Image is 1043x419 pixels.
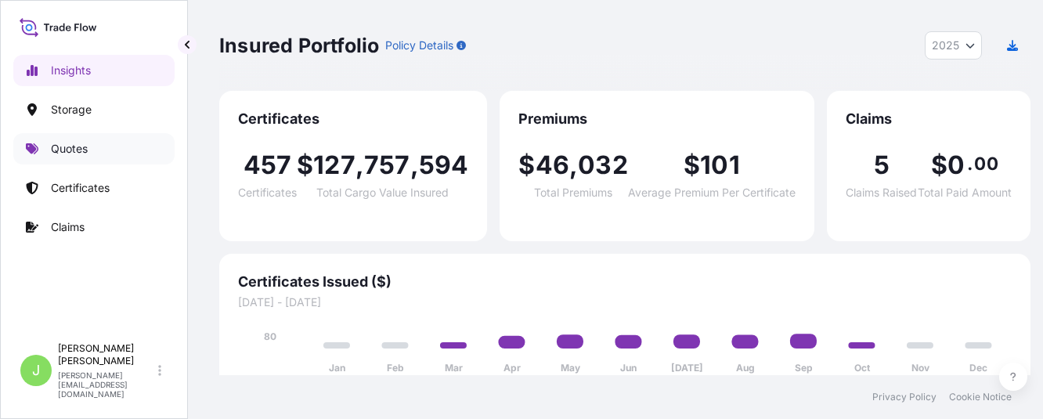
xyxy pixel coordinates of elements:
[846,110,1012,128] span: Claims
[932,38,959,53] span: 2025
[51,141,88,157] p: Quotes
[58,342,155,367] p: [PERSON_NAME] [PERSON_NAME]
[925,31,982,60] button: Year Selector
[561,362,581,374] tspan: May
[967,157,973,170] span: .
[854,362,871,374] tspan: Oct
[238,273,1012,291] span: Certificates Issued ($)
[911,362,930,374] tspan: Nov
[51,102,92,117] p: Storage
[684,153,700,178] span: $
[264,331,276,342] tspan: 80
[445,362,463,374] tspan: Mar
[620,362,637,374] tspan: Jun
[410,153,419,178] span: ,
[51,63,91,78] p: Insights
[518,110,795,128] span: Premiums
[51,219,85,235] p: Claims
[244,153,292,178] span: 457
[13,211,175,243] a: Claims
[795,362,813,374] tspan: Sep
[238,187,297,198] span: Certificates
[846,187,917,198] span: Claims Raised
[32,363,40,378] span: J
[974,157,998,170] span: 00
[518,153,535,178] span: $
[700,153,740,178] span: 101
[13,94,175,125] a: Storage
[329,362,345,374] tspan: Jan
[969,362,987,374] tspan: Dec
[931,153,947,178] span: $
[385,38,453,53] p: Policy Details
[569,153,578,178] span: ,
[238,110,468,128] span: Certificates
[13,133,175,164] a: Quotes
[534,187,612,198] span: Total Premiums
[872,391,937,403] a: Privacy Policy
[238,294,1012,310] span: [DATE] - [DATE]
[313,153,355,178] span: 127
[671,362,703,374] tspan: [DATE]
[874,153,890,178] span: 5
[918,187,1012,198] span: Total Paid Amount
[13,55,175,86] a: Insights
[419,153,469,178] span: 594
[13,172,175,204] a: Certificates
[387,362,404,374] tspan: Feb
[355,153,364,178] span: ,
[58,370,155,399] p: [PERSON_NAME][EMAIL_ADDRESS][DOMAIN_NAME]
[316,187,449,198] span: Total Cargo Value Insured
[219,33,379,58] p: Insured Portfolio
[628,187,796,198] span: Average Premium Per Certificate
[297,153,313,178] span: $
[364,153,410,178] span: 757
[578,153,628,178] span: 032
[51,180,110,196] p: Certificates
[536,153,569,178] span: 46
[947,153,965,178] span: 0
[736,362,755,374] tspan: Aug
[949,391,1012,403] a: Cookie Notice
[503,362,521,374] tspan: Apr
